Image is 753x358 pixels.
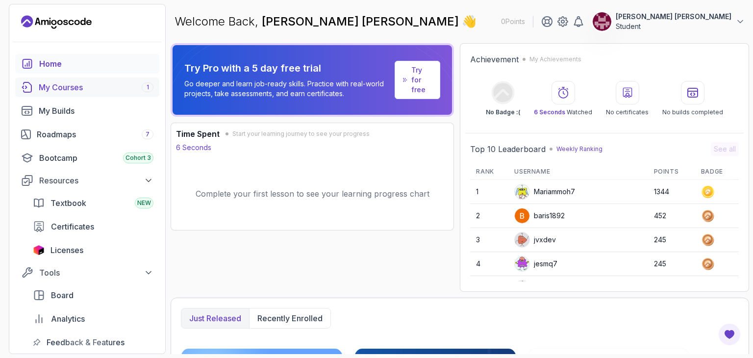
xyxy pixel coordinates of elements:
[39,175,153,186] div: Resources
[529,55,581,63] p: My Achievements
[461,13,477,30] span: 👋
[39,267,153,279] div: Tools
[27,332,159,352] a: feedback
[184,79,391,99] p: Go deeper and learn job-ready skills. Practice with real-world projects, take assessments, and ea...
[27,240,159,260] a: licenses
[27,217,159,236] a: certificates
[15,125,159,144] a: roadmaps
[50,197,86,209] span: Textbook
[514,280,610,296] div: ACompleteNoobSmoke
[51,313,85,325] span: Analytics
[593,12,611,31] img: user profile image
[51,289,74,301] span: Board
[470,204,508,228] td: 2
[470,276,508,300] td: 5
[39,81,153,93] div: My Courses
[648,180,695,204] td: 1344
[232,130,370,138] span: Start your learning journey to see your progress
[711,142,739,156] button: See all
[15,54,159,74] a: home
[50,244,83,256] span: Licenses
[515,281,529,295] img: default monster avatar
[470,180,508,204] td: 1
[176,143,211,153] p: 6 Seconds
[137,199,151,207] span: NEW
[189,312,241,324] p: Just released
[648,164,695,180] th: Points
[27,193,159,213] a: textbook
[181,308,249,328] button: Just released
[616,12,731,22] p: [PERSON_NAME] [PERSON_NAME]
[15,101,159,121] a: builds
[616,22,731,31] p: Student
[534,108,565,116] span: 6 Seconds
[37,128,153,140] div: Roadmaps
[125,154,151,162] span: Cohort 3
[501,17,525,26] p: 0 Points
[515,208,529,223] img: user profile image
[534,108,592,116] p: Watched
[470,53,519,65] h2: Achievement
[648,276,695,300] td: 219
[39,105,153,117] div: My Builds
[515,232,529,247] img: default monster avatar
[15,77,159,97] a: courses
[411,65,432,95] a: Try for free
[175,14,477,29] p: Welcome Back,
[514,256,557,272] div: jesmq7
[47,336,125,348] span: Feedback & Features
[556,145,602,153] p: Weekly Ranking
[514,184,575,200] div: Mariammoh7
[39,58,153,70] div: Home
[648,252,695,276] td: 245
[33,245,45,255] img: jetbrains icon
[249,308,330,328] button: Recently enrolled
[515,184,529,199] img: default monster avatar
[486,108,520,116] p: No Badge :(
[718,323,741,346] button: Open Feedback Button
[257,312,323,324] p: Recently enrolled
[262,14,462,28] span: [PERSON_NAME] [PERSON_NAME]
[15,264,159,281] button: Tools
[21,14,92,30] a: Landing page
[514,208,565,224] div: baris1892
[695,164,739,180] th: Badge
[27,285,159,305] a: board
[508,164,648,180] th: Username
[514,232,556,248] div: jvxdev
[395,61,440,99] a: Try for free
[196,188,429,200] p: Complete your first lesson to see your learning progress chart
[39,152,153,164] div: Bootcamp
[15,172,159,189] button: Resources
[176,128,220,140] h3: Time Spent
[648,228,695,252] td: 245
[27,309,159,329] a: analytics
[515,256,529,271] img: default monster avatar
[470,164,508,180] th: Rank
[184,61,391,75] p: Try Pro with a 5 day free trial
[147,83,149,91] span: 1
[606,108,649,116] p: No certificates
[648,204,695,228] td: 452
[51,221,94,232] span: Certificates
[146,130,150,138] span: 7
[662,108,723,116] p: No builds completed
[592,12,745,31] button: user profile image[PERSON_NAME] [PERSON_NAME]Student
[470,252,508,276] td: 4
[15,148,159,168] a: bootcamp
[470,228,508,252] td: 3
[470,143,546,155] h2: Top 10 Leaderboard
